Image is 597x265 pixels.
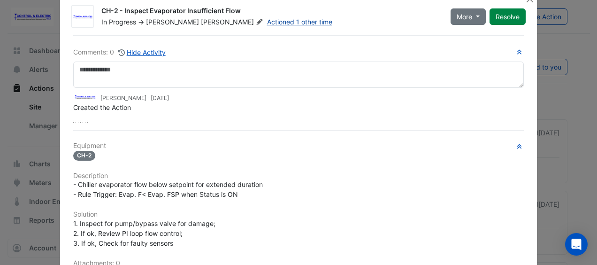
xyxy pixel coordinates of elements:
[72,12,93,22] img: Control & Electric
[101,18,136,26] span: In Progress
[151,94,169,101] span: 2025-10-10 13:42:35
[201,17,265,27] span: [PERSON_NAME]
[267,18,332,26] a: Actioned 1 other time
[73,210,524,218] h6: Solution
[73,180,263,198] span: - Chiller evaporator flow below setpoint for extended duration - Rule Trigger: Evap. F< Evap. FSP...
[100,94,169,102] small: [PERSON_NAME] -
[490,8,526,25] button: Resolve
[73,142,524,150] h6: Equipment
[73,172,524,180] h6: Description
[73,92,97,102] img: Control & Electric
[73,219,215,247] span: 1. Inspect for pump/bypass valve for damage; 2. If ok, Review PI loop flow control; 3. If ok, Che...
[451,8,486,25] button: More
[73,103,131,111] span: Created the Action
[146,18,199,26] span: [PERSON_NAME]
[138,18,144,26] span: ->
[118,47,166,58] button: Hide Activity
[73,151,95,161] span: CH-2
[73,47,166,58] div: Comments: 0
[457,12,472,22] span: More
[101,6,439,17] div: CH-2 - Inspect Evaporator Insufficient Flow
[565,233,588,256] div: Open Intercom Messenger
